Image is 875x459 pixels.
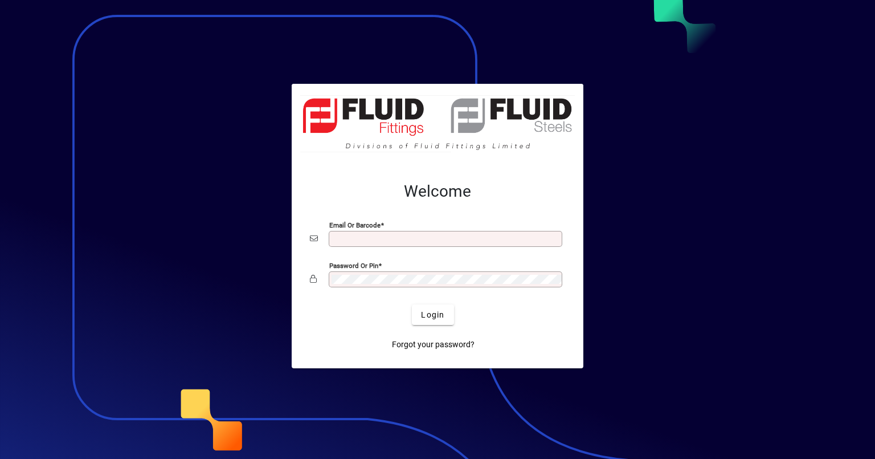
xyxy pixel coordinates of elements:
[421,309,444,321] span: Login
[412,304,453,325] button: Login
[310,182,565,201] h2: Welcome
[387,334,479,355] a: Forgot your password?
[392,339,475,351] span: Forgot your password?
[329,262,378,270] mat-label: Password or Pin
[329,221,381,229] mat-label: Email or Barcode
